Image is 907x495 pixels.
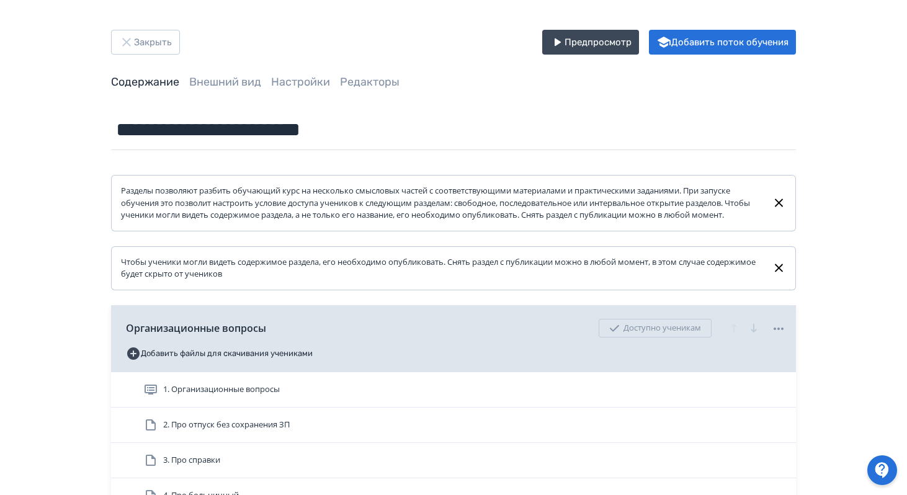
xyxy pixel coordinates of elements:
a: Содержание [111,75,179,89]
button: Добавить поток обучения [649,30,796,55]
button: Закрыть [111,30,180,55]
span: 1. Организационные вопросы [163,383,280,396]
div: 2. Про отпуск без сохранения ЗП [111,408,796,443]
span: 3. Про справки [163,454,220,466]
span: 2. Про отпуск без сохранения ЗП [163,419,290,431]
div: 3. Про справки [111,443,796,478]
a: Редакторы [340,75,400,89]
div: Разделы позволяют разбить обучающий курс на несколько смысловых частей с соответствующими материа... [121,185,762,221]
div: Доступно ученикам [599,319,712,337]
div: 1. Организационные вопросы [111,372,796,408]
div: Чтобы ученики могли видеть содержимое раздела, его необходимо опубликовать. Снять раздел с публик... [121,256,762,280]
a: Внешний вид [189,75,261,89]
button: Предпросмотр [542,30,639,55]
span: Организационные вопросы [126,321,266,336]
button: Добавить файлы для скачивания учениками [126,344,313,363]
a: Настройки [271,75,330,89]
